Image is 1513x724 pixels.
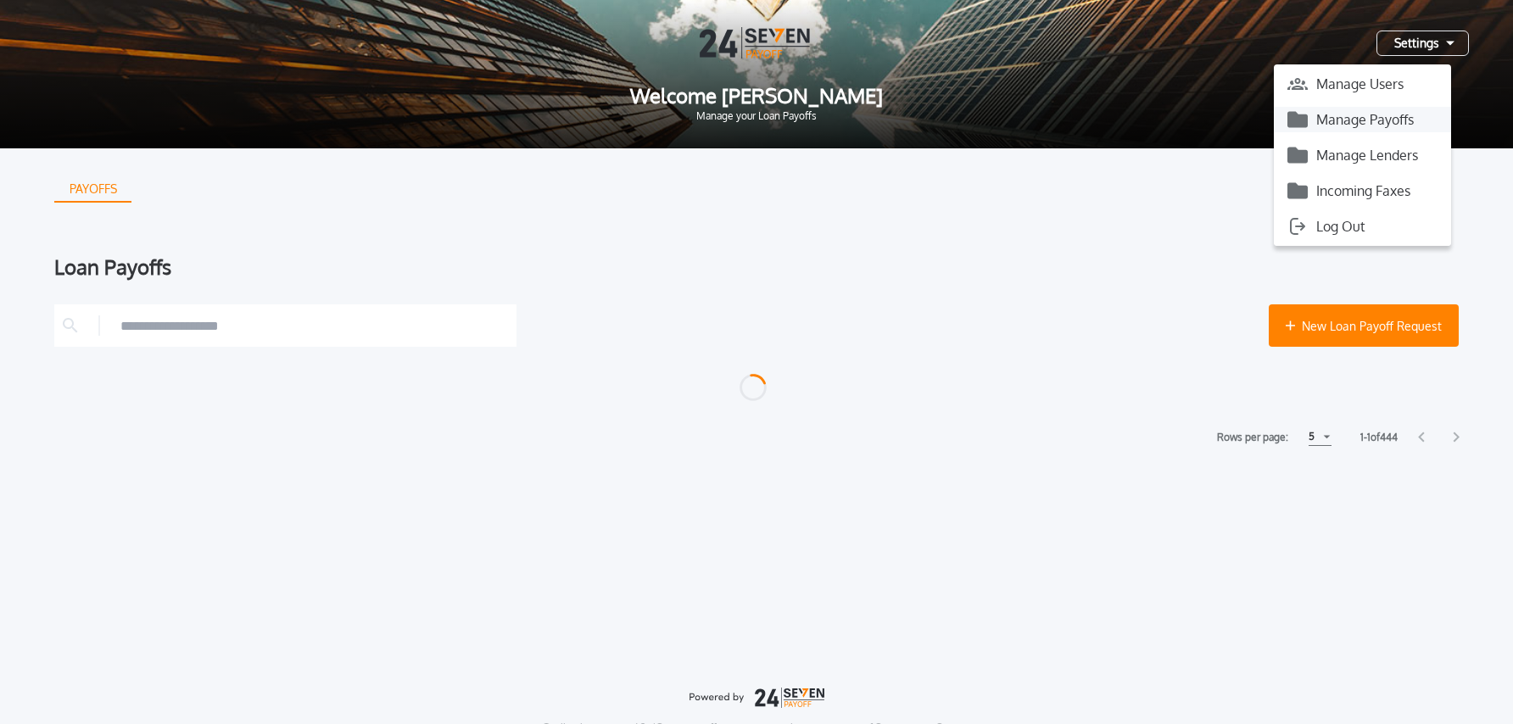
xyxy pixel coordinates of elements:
[1287,181,1308,201] img: icon
[1302,317,1442,335] span: New Loan Payoff Request
[1287,109,1308,130] img: icon
[700,27,813,58] img: Logo
[689,688,824,708] img: logo
[27,86,1486,106] span: Welcome [PERSON_NAME]
[1274,71,1451,97] button: Manage Users
[1274,142,1451,168] button: Manage Lenders
[54,257,1459,277] div: Loan Payoffs
[1360,429,1398,446] label: 1 - 1 of 444
[1274,107,1451,132] button: Manage Payoffs
[1274,214,1451,239] button: Log Out
[1287,145,1308,165] img: icon
[1309,428,1332,446] button: 5
[54,175,131,203] button: PAYOFFS
[27,111,1486,121] span: Manage your Loan Payoffs
[1217,429,1288,446] label: Rows per page:
[1287,216,1308,237] img: icon
[1309,426,1315,447] div: 5
[1269,304,1459,347] button: New Loan Payoff Request
[1274,178,1451,203] button: Incoming Faxes
[1287,74,1308,94] img: icon
[56,175,131,203] div: PAYOFFS
[1376,31,1469,56] button: Settings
